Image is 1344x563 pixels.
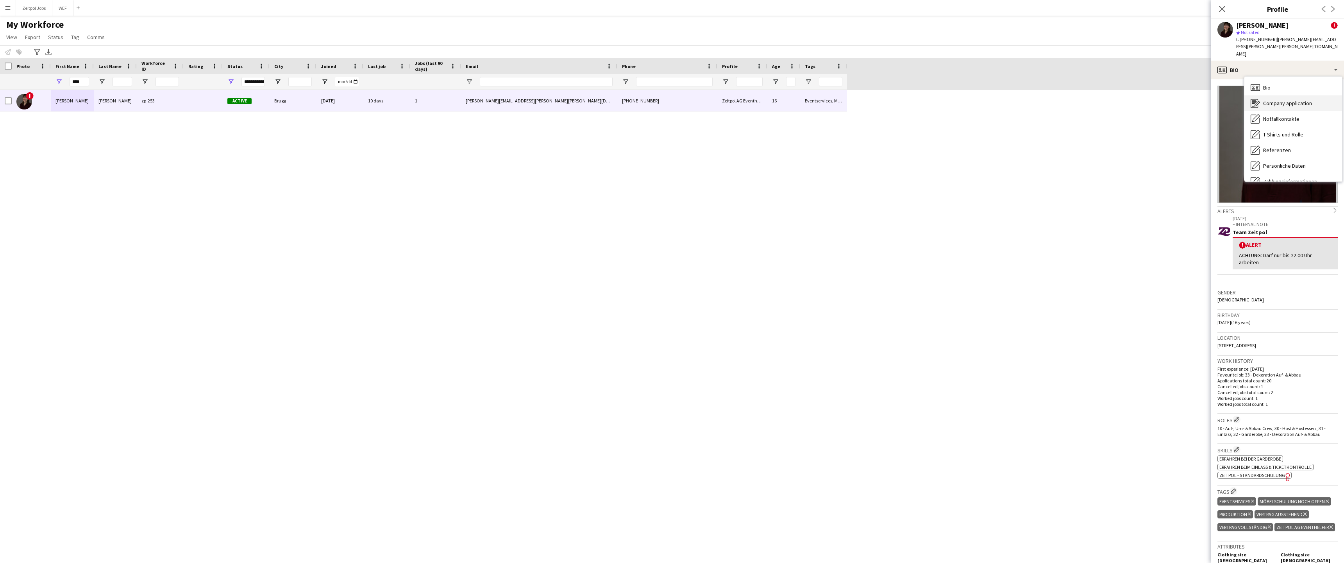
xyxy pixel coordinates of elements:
span: Phone [622,63,636,69]
a: Comms [84,32,108,42]
button: Open Filter Menu [274,78,281,85]
div: [PERSON_NAME] [51,90,94,111]
div: T-Shirts und Rolle [1244,127,1342,142]
span: Referenzen [1263,147,1291,154]
span: Not rated [1241,29,1260,35]
span: Age [772,63,780,69]
div: Produktion [1217,510,1253,518]
div: Alert [1239,241,1331,249]
div: Vertrag ausstehend [1255,510,1308,518]
span: Bio [1263,84,1271,91]
button: Open Filter Menu [55,78,63,85]
input: First Name Filter Input [70,77,89,86]
span: Rating [188,63,203,69]
div: Bio [1211,61,1344,79]
button: Open Filter Menu [98,78,105,85]
input: Workforce ID Filter Input [155,77,179,86]
h3: Skills [1217,446,1338,454]
app-action-btn: Export XLSX [44,47,53,57]
span: Zahlungsinformationen [1263,178,1317,185]
div: Bio [1244,80,1342,95]
div: [DATE] [316,90,363,111]
span: | [PERSON_NAME][EMAIL_ADDRESS][PERSON_NAME][PERSON_NAME][DOMAIN_NAME] [1236,36,1338,56]
span: t. [PHONE_NUMBER] [1236,36,1277,42]
p: Worked jobs total count: 1 [1217,401,1338,407]
span: Joined [321,63,336,69]
button: Open Filter Menu [622,78,629,85]
input: Age Filter Input [786,77,795,86]
span: Notfallkontakte [1263,115,1299,122]
button: Open Filter Menu [227,78,234,85]
div: [PERSON_NAME] [94,90,137,111]
button: Open Filter Menu [722,78,729,85]
span: Zeitpol - Standardschulung [1219,472,1285,478]
span: Workforce ID [141,60,170,72]
span: Profile [722,63,738,69]
button: WEF [52,0,73,16]
h3: Profile [1211,4,1344,14]
div: 1 [410,90,461,111]
div: zp-253 [137,90,184,111]
span: [DATE] (16 years) [1217,319,1251,325]
span: City [274,63,283,69]
button: Zeitpol Jobs [16,0,52,16]
div: 10 days [363,90,410,111]
span: Erfahren beim Einlass & Ticketkontrolle [1219,464,1312,470]
button: Open Filter Menu [141,78,148,85]
div: Alerts [1217,206,1338,215]
div: Persönliche Daten [1244,158,1342,174]
span: First Name [55,63,79,69]
span: Status [227,63,243,69]
div: 16 [767,90,800,111]
span: Erfahren bei der Garderobe [1219,456,1281,462]
div: Möbelschulung noch offen [1258,497,1331,506]
a: Tag [68,32,82,42]
div: Notfallkontakte [1244,111,1342,127]
span: Active [227,98,252,104]
input: Tags Filter Input [819,77,842,86]
input: Email Filter Input [480,77,613,86]
div: [PERSON_NAME] [1236,22,1289,29]
a: View [3,32,20,42]
p: Cancelled jobs count: 1 [1217,384,1338,389]
span: Comms [87,34,105,41]
div: Zeitpol AG Eventhelfer [717,90,767,111]
h3: Location [1217,334,1338,341]
span: Email [466,63,478,69]
p: [DATE] [1233,215,1338,221]
h3: Roles [1217,416,1338,424]
span: 10 - Auf-, Um- & Abbau Crew, 30 - Host & Hostessen , 31 - Einlass, 32 - Garderobe, 33 - Dekoratio... [1217,425,1326,437]
span: Jobs (last 90 days) [415,60,447,72]
span: Tag [71,34,79,41]
input: City Filter Input [288,77,312,86]
div: Vertrag vollständig [1217,523,1273,531]
a: Status [45,32,66,42]
div: [PHONE_NUMBER] [617,90,717,111]
span: Last job [368,63,386,69]
img: Crew avatar or photo [1217,86,1338,203]
span: T-Shirts und Rolle [1263,131,1303,138]
button: Open Filter Menu [321,78,328,85]
app-action-btn: Advanced filters [32,47,42,57]
span: Export [25,34,40,41]
h3: Tags [1217,487,1338,495]
p: – INTERNAL NOTE [1233,221,1338,227]
div: [PERSON_NAME][EMAIL_ADDRESS][PERSON_NAME][PERSON_NAME][DOMAIN_NAME] [461,90,617,111]
div: Company application [1244,95,1342,111]
a: Export [22,32,43,42]
input: Joined Filter Input [335,77,359,86]
span: ! [26,92,34,100]
h3: Attributes [1217,543,1338,550]
span: [STREET_ADDRESS] [1217,342,1256,348]
span: ! [1239,242,1246,249]
span: View [6,34,17,41]
button: Open Filter Menu [466,78,473,85]
span: Persönliche Daten [1263,162,1306,169]
div: Zeitpol AG Eventhelfer [1274,523,1335,531]
div: Team Zeitpol [1233,229,1338,236]
p: Cancelled jobs total count: 2 [1217,389,1338,395]
input: Profile Filter Input [736,77,763,86]
span: Last Name [98,63,122,69]
h3: Work history [1217,357,1338,364]
div: Zahlungsinformationen [1244,174,1342,189]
